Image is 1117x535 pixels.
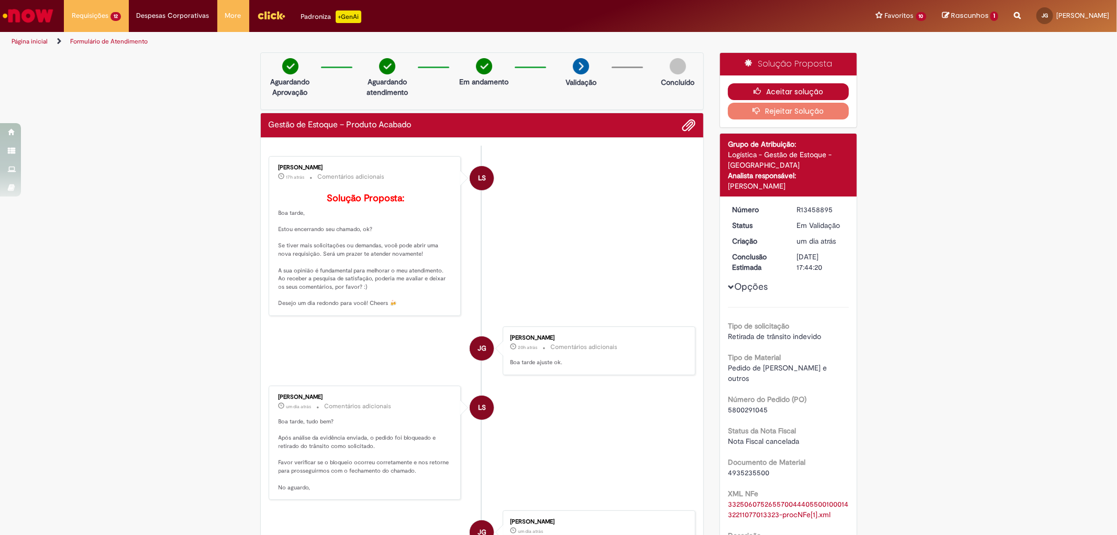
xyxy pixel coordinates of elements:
dt: Número [724,204,789,215]
img: ServiceNow [1,5,55,26]
button: Aceitar solução [728,83,849,100]
p: Em andamento [459,77,508,87]
span: More [225,10,241,21]
div: [PERSON_NAME] [728,181,849,191]
div: Solução Proposta [720,53,857,75]
div: Jonhyn Duarte Barute Guaiato [470,336,494,361]
span: 17h atrás [286,174,305,180]
p: Aguardando atendimento [362,77,413,97]
span: LS [478,395,486,420]
b: Documento de Material [728,457,805,467]
dt: Criação [724,236,789,246]
div: [PERSON_NAME] [510,519,684,525]
span: 1 [990,12,998,21]
div: [PERSON_NAME] [279,165,453,171]
a: Página inicial [12,37,48,46]
span: LS [478,166,486,191]
div: Em Validação [797,220,845,231]
div: Grupo de Atribuição: [728,139,849,149]
span: 12 [110,12,121,21]
span: Retirada de trânsito indevido [728,332,821,341]
div: [DATE] 17:44:20 [797,252,845,272]
time: 29/08/2025 15:46:59 [286,174,305,180]
span: Despesas Corporativas [137,10,209,21]
span: um dia atrás [518,528,543,534]
h2: Gestão de Estoque – Produto Acabado Histórico de tíquete [269,121,412,130]
div: Analista responsável: [728,170,849,181]
img: arrow-next.png [573,58,589,74]
b: Solução Proposta: [327,192,404,204]
b: XML NFe [728,489,758,498]
button: Rejeitar Solução [728,103,849,119]
img: check-circle-green.png [476,58,492,74]
img: click_logo_yellow_360x200.png [257,7,285,23]
img: img-circle-grey.png [670,58,686,74]
span: um dia atrás [286,403,312,410]
div: R13458895 [797,204,845,215]
img: check-circle-green.png [379,58,395,74]
p: Validação [566,77,596,88]
time: 28/08/2025 16:37:48 [286,403,312,410]
span: 20h atrás [518,344,537,351]
dt: Status [724,220,789,231]
div: [PERSON_NAME] [510,335,684,341]
span: JG [478,336,486,361]
time: 28/08/2025 15:56:43 [797,236,836,246]
span: 10 [916,12,927,21]
p: Concluído [661,77,694,88]
span: Rascunhos [951,10,989,20]
div: 28/08/2025 15:56:43 [797,236,845,246]
span: JG [1042,12,1048,19]
span: Nota Fiscal cancelada [728,436,799,446]
span: Pedido de [PERSON_NAME] e outros [728,363,829,383]
time: 29/08/2025 13:25:22 [518,344,537,351]
p: Aguardando Aprovação [265,77,316,97]
ul: Trilhas de página [8,32,737,51]
div: [PERSON_NAME] [279,394,453,400]
p: +GenAi [336,10,361,23]
p: Boa tarde, tudo bem? Após análise da evidência enviada, o pedido foi bloqueado e retirado do trân... [279,418,453,492]
a: Formulário de Atendimento [70,37,148,46]
span: 4935235500 [728,468,769,477]
b: Tipo de solicitação [728,321,789,331]
p: Boa tarde, Estou encerrando seu chamado, ok? Se tiver mais solicitações ou demandas, você pode ab... [279,193,453,308]
small: Comentários adicionais [550,343,617,352]
span: um dia atrás [797,236,836,246]
button: Adicionar anexos [682,118,695,132]
span: 5800291045 [728,405,768,414]
b: Número do Pedido (PO) [728,395,806,404]
span: [PERSON_NAME] [1056,11,1109,20]
b: Status da Nota Fiscal [728,426,796,435]
a: Download de 33250607526557004440550010001432211077013323-procNFe[1].xml [728,499,848,519]
b: Tipo de Material [728,353,781,362]
small: Comentários adicionais [318,172,385,181]
a: Rascunhos [942,11,998,21]
div: Padroniza [301,10,361,23]
div: Lais Siqueira [470,396,494,420]
span: Requisições [72,10,108,21]
small: Comentários adicionais [325,402,392,411]
span: Favoritos [885,10,914,21]
div: Lais Siqueira [470,166,494,190]
p: Boa tarde ajuste ok. [510,358,684,367]
time: 28/08/2025 15:56:03 [518,528,543,534]
dt: Conclusão Estimada [724,252,789,272]
img: check-circle-green.png [282,58,298,74]
div: Logística - Gestão de Estoque - [GEOGRAPHIC_DATA] [728,149,849,170]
